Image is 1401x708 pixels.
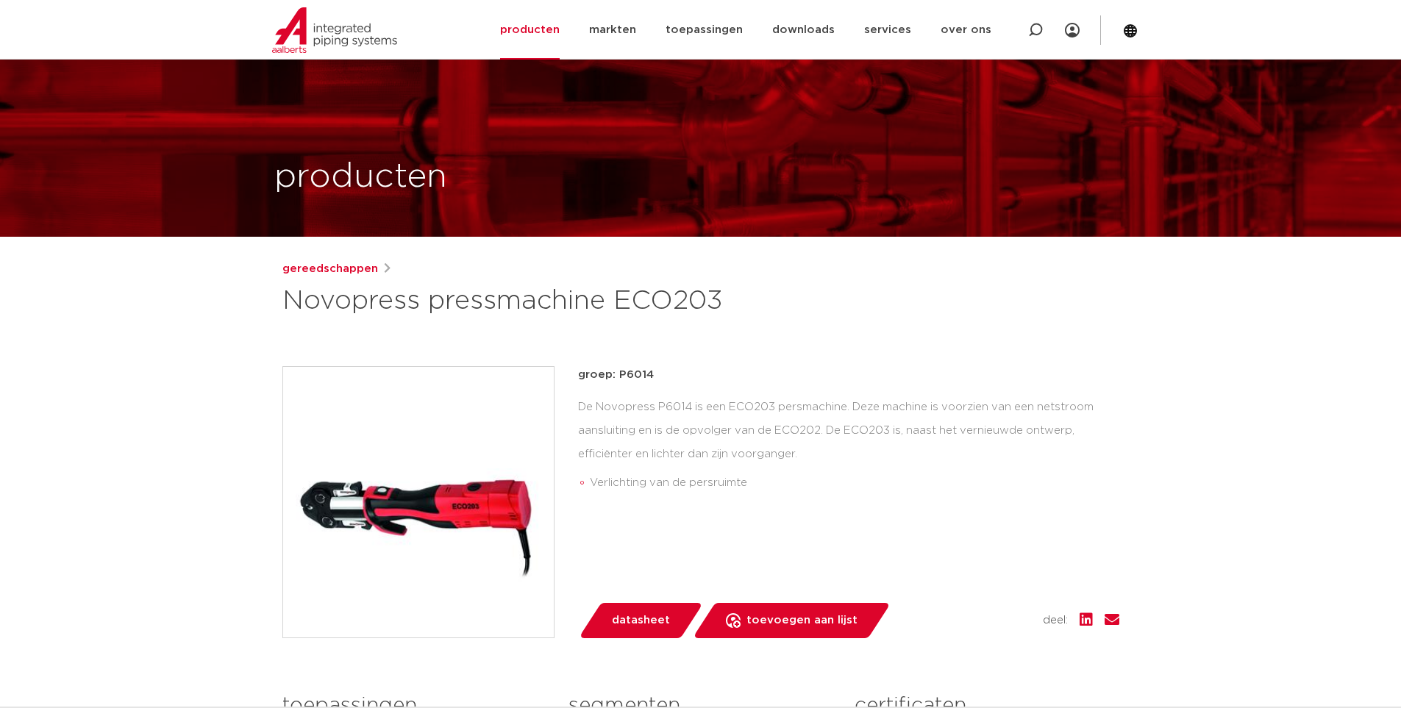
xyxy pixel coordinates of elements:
[282,284,835,319] h1: Novopress pressmachine ECO203
[578,366,1119,384] p: groep: P6014
[282,260,378,278] a: gereedschappen
[578,396,1119,501] div: De Novopress P6014 is een ECO203 persmachine. Deze machine is voorzien van een netstroom aansluit...
[746,609,858,632] span: toevoegen aan lijst
[578,603,703,638] a: datasheet
[1043,612,1068,629] span: deel:
[283,367,554,637] img: Product Image for Novopress pressmachine ECO203
[274,154,447,201] h1: producten
[590,471,1119,495] li: Verlichting van de persruimte
[612,609,670,632] span: datasheet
